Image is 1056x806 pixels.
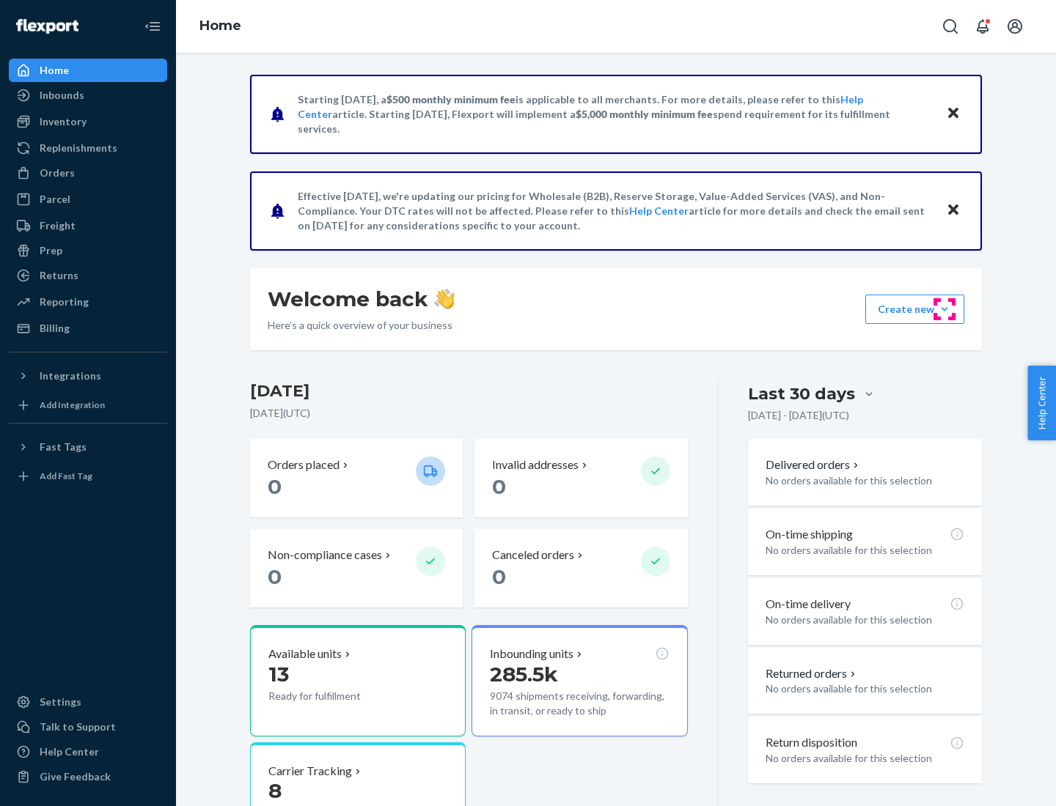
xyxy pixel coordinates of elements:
[250,529,463,607] button: Non-compliance cases 0
[434,289,455,309] img: hand-wave emoji
[298,189,932,233] p: Effective [DATE], we're updating our pricing for Wholesale (B2B), Reserve Storage, Value-Added Se...
[9,290,167,314] a: Reporting
[40,192,70,207] div: Parcel
[9,690,167,714] a: Settings
[9,136,167,160] a: Replenishments
[250,380,688,403] h3: [DATE]
[9,465,167,488] a: Add Fast Tag
[936,12,965,41] button: Open Search Box
[9,59,167,82] a: Home
[9,110,167,133] a: Inventory
[9,84,167,107] a: Inbounds
[40,243,62,258] div: Prep
[268,564,282,589] span: 0
[492,547,574,563] p: Canceled orders
[474,529,687,607] button: Canceled orders 0
[1000,12,1030,41] button: Open account menu
[268,456,340,473] p: Orders placed
[40,720,116,734] div: Talk to Support
[492,456,579,473] p: Invalid addresses
[138,12,167,41] button: Close Navigation
[268,286,455,312] h1: Welcome back
[9,364,167,388] button: Integrations
[9,715,167,739] a: Talk to Support
[40,218,76,233] div: Freight
[748,382,855,405] div: Last 30 days
[766,526,853,543] p: On-time shipping
[766,613,964,627] p: No orders available for this selection
[268,474,282,499] span: 0
[766,734,857,751] p: Return disposition
[944,103,963,125] button: Close
[472,625,687,736] button: Inbounding units285.5k9074 shipments receiving, forwarding, in transit, or ready to ship
[268,318,455,333] p: Here’s a quick overview of your business
[40,769,111,784] div: Give Feedback
[944,200,963,221] button: Close
[40,88,84,103] div: Inbounds
[9,264,167,287] a: Returns
[16,19,78,34] img: Flexport logo
[188,5,253,48] ol: breadcrumbs
[9,214,167,237] a: Freight
[9,435,167,459] button: Fast Tags
[748,408,849,423] p: [DATE] - [DATE] ( UTC )
[9,393,167,417] a: Add Integration
[9,765,167,788] button: Give Feedback
[250,406,688,421] p: [DATE] ( UTC )
[766,596,851,613] p: On-time delivery
[9,740,167,764] a: Help Center
[199,18,241,34] a: Home
[766,543,964,558] p: No orders available for this selection
[40,470,92,482] div: Add Fast Tag
[298,92,932,136] p: Starting [DATE], a is applicable to all merchants. For more details, please refer to this article...
[268,547,382,563] p: Non-compliance cases
[268,662,289,687] span: 13
[386,93,516,106] span: $500 monthly minimum fee
[9,188,167,211] a: Parcel
[268,646,342,662] p: Available units
[576,108,713,120] span: $5,000 monthly minimum fee
[40,166,75,180] div: Orders
[968,12,997,41] button: Open notifications
[490,689,669,718] p: 9074 shipments receiving, forwarding, in transit, or ready to ship
[268,689,404,703] p: Ready for fulfillment
[492,474,506,499] span: 0
[40,695,81,709] div: Settings
[40,369,101,383] div: Integrations
[250,439,463,517] button: Orders placed 0
[490,662,558,687] span: 285.5k
[40,63,69,78] div: Home
[766,473,964,488] p: No orders available for this selection
[492,564,506,589] span: 0
[9,317,167,340] a: Billing
[268,763,352,780] p: Carrier Tracking
[766,665,859,682] button: Returned orders
[766,681,964,696] p: No orders available for this selection
[40,295,89,309] div: Reporting
[766,751,964,766] p: No orders available for this selection
[268,778,282,803] span: 8
[40,744,99,759] div: Help Center
[9,239,167,262] a: Prep
[40,114,87,129] div: Inventory
[40,141,117,155] div: Replenishments
[629,204,689,217] a: Help Center
[40,321,70,336] div: Billing
[9,161,167,185] a: Orders
[474,439,687,517] button: Invalid addresses 0
[250,625,466,736] button: Available units13Ready for fulfillment
[490,646,573,662] p: Inbounding units
[40,268,78,283] div: Returns
[766,456,862,473] button: Delivered orders
[1027,366,1056,440] button: Help Center
[865,295,964,324] button: Create new
[40,440,87,454] div: Fast Tags
[40,399,105,411] div: Add Integration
